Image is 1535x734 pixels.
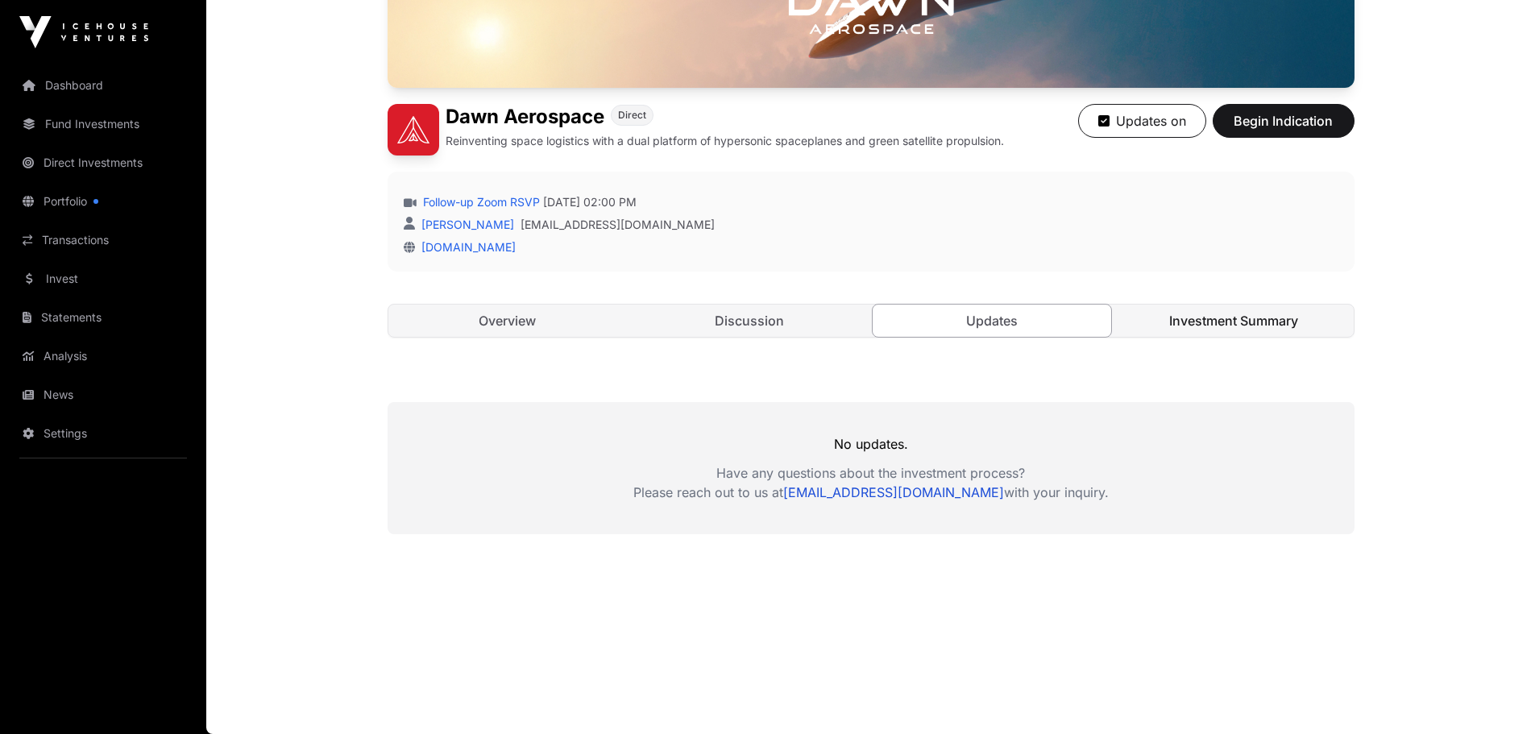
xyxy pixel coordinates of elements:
[388,104,439,156] img: Dawn Aerospace
[446,104,604,130] h1: Dawn Aerospace
[13,68,193,103] a: Dashboard
[1213,104,1355,138] button: Begin Indication
[13,145,193,180] a: Direct Investments
[1233,111,1334,131] span: Begin Indication
[13,261,193,297] a: Invest
[13,416,193,451] a: Settings
[13,338,193,374] a: Analysis
[1454,657,1535,734] iframe: Chat Widget
[521,217,715,233] a: [EMAIL_ADDRESS][DOMAIN_NAME]
[13,377,193,413] a: News
[783,484,1004,500] a: [EMAIL_ADDRESS][DOMAIN_NAME]
[415,240,516,254] a: [DOMAIN_NAME]
[13,300,193,335] a: Statements
[13,222,193,258] a: Transactions
[872,304,1113,338] a: Updates
[388,463,1355,502] p: Have any questions about the investment process? Please reach out to us at with your inquiry.
[418,218,514,231] a: [PERSON_NAME]
[1213,120,1355,136] a: Begin Indication
[13,106,193,142] a: Fund Investments
[388,305,1354,337] nav: Tabs
[618,109,646,122] span: Direct
[388,305,628,337] a: Overview
[420,194,540,210] a: Follow-up Zoom RSVP
[19,16,148,48] img: Icehouse Ventures Logo
[1078,104,1206,138] button: Updates on
[388,402,1355,534] div: No updates.
[446,133,1004,149] p: Reinventing space logistics with a dual platform of hypersonic spaceplanes and green satellite pr...
[1114,305,1354,337] a: Investment Summary
[13,184,193,219] a: Portfolio
[630,305,869,337] a: Discussion
[543,194,637,210] span: [DATE] 02:00 PM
